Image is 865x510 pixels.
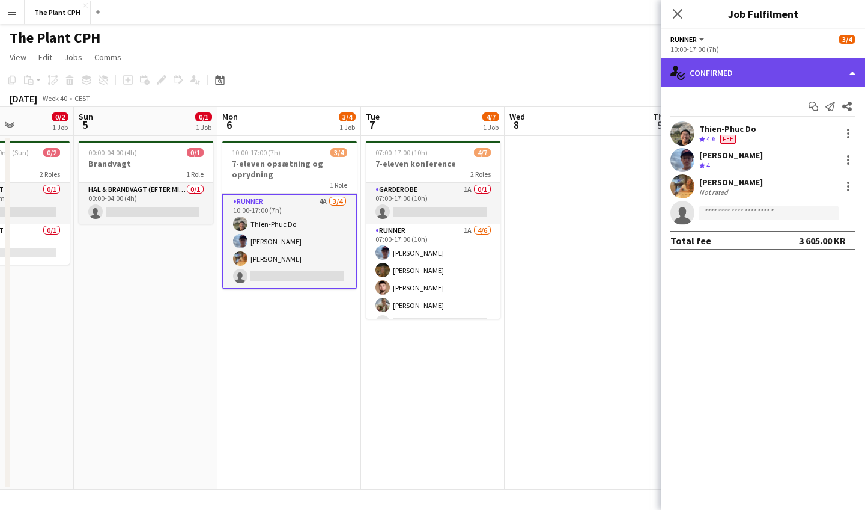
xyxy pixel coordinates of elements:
span: 4/7 [474,148,491,157]
span: Week 40 [40,94,70,103]
span: 0/1 [187,148,204,157]
h1: The Plant CPH [10,29,100,47]
button: The Plant CPH [25,1,91,24]
span: 5 [77,118,93,132]
h3: 7-eleven konference [366,158,500,169]
app-card-role: Hal & brandvagt (efter midnat)0/100:00-04:00 (4h) [79,183,213,224]
div: Total fee [670,235,711,247]
app-card-role: Runner1A4/607:00-17:00 (10h)[PERSON_NAME][PERSON_NAME][PERSON_NAME][PERSON_NAME] [366,224,500,352]
app-job-card: 07:00-17:00 (10h)4/77-eleven konference2 RolesGarderobe1A0/107:00-17:00 (10h) Runner1A4/607:00-17... [366,141,500,319]
span: 8 [508,118,525,132]
span: 4.6 [706,134,715,143]
span: 10:00-17:00 (7h) [232,148,281,157]
div: CEST [74,94,90,103]
h3: Job Fulfilment [661,6,865,22]
div: 3 605.00 KR [799,235,846,247]
app-job-card: 10:00-17:00 (7h)3/47-eleven opsætning og oprydning1 RoleRunner4A3/410:00-17:00 (7h)Thien-Phuc Do[... [222,141,357,289]
span: 4 [706,161,710,170]
div: [DATE] [10,93,37,105]
span: 2 Roles [470,170,491,179]
span: Runner [670,35,697,44]
span: Sun [79,111,93,122]
span: 00:00-04:00 (4h) [88,148,137,157]
span: Jobs [64,52,82,63]
span: 4/7 [482,112,499,121]
div: 1 Job [196,123,211,132]
span: 6 [220,118,238,132]
span: 3/4 [839,35,855,44]
div: Crew has different fees then in role [718,134,738,144]
app-card-role: Garderobe1A0/107:00-17:00 (10h) [366,183,500,224]
div: [PERSON_NAME] [699,150,763,161]
span: View [10,52,26,63]
app-card-role: Runner4A3/410:00-17:00 (7h)Thien-Phuc Do[PERSON_NAME][PERSON_NAME] [222,194,357,289]
span: Tue [366,111,380,122]
span: 07:00-17:00 (10h) [375,148,428,157]
span: Thu [653,111,668,122]
span: Comms [94,52,121,63]
div: [PERSON_NAME] [699,177,763,188]
span: 1 Role [186,170,204,179]
span: 7 [364,118,380,132]
span: 0/2 [43,148,60,157]
div: Thien-Phuc Do [699,123,756,134]
app-job-card: 00:00-04:00 (4h)0/1Brandvagt1 RoleHal & brandvagt (efter midnat)0/100:00-04:00 (4h) [79,141,213,224]
span: 2 Roles [40,170,60,179]
a: Edit [34,49,57,65]
h3: 7-eleven opsætning og oprydning [222,158,357,180]
span: 9 [651,118,668,132]
h3: Brandvagt [79,158,213,169]
div: 1 Job [483,123,499,132]
span: 0/1 [195,112,212,121]
span: Mon [222,111,238,122]
div: Not rated [699,188,730,197]
span: 0/2 [52,112,68,121]
a: Comms [90,49,126,65]
div: 1 Job [339,123,355,132]
a: Jobs [59,49,87,65]
span: Wed [509,111,525,122]
button: Runner [670,35,706,44]
span: 1 Role [330,180,347,189]
span: 3/4 [330,148,347,157]
div: 1 Job [52,123,68,132]
span: 3/4 [339,112,356,121]
div: 10:00-17:00 (7h) [670,45,855,54]
div: Confirmed [661,58,865,87]
span: Edit [38,52,52,63]
span: Fee [720,135,736,144]
a: View [5,49,31,65]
